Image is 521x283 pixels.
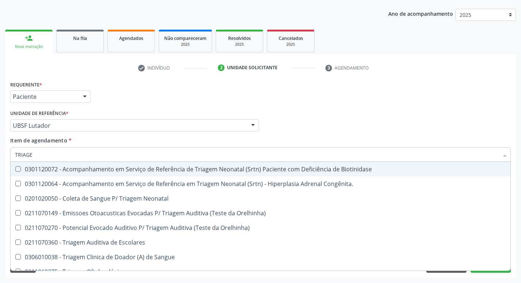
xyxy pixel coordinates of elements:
[15,254,506,260] div: 0306010038 - Triagem Clinica de Doador (A) de Sangue
[15,210,506,216] div: 0211070149 - Emissoes Otoacusticas Evocadas P/ Triagem Auditiva (Teste da Orelhinha)
[73,35,87,41] span: Na fila
[228,35,251,41] span: Resolvidos
[13,122,244,129] span: UBSF Lutador
[13,93,76,100] span: Paciente
[164,42,207,47] div: 2025
[10,108,68,119] label: Unidade de referência
[15,269,506,275] div: 0211060275 - Triagem Oftalmológica
[164,35,207,41] span: Não compareceram
[221,42,258,47] div: 2025
[119,35,143,41] span: Agendados
[15,239,506,245] div: 0211070360 - Triagem Auditiva de Escolares
[10,79,42,90] label: Requerente
[272,42,309,47] div: 2025
[388,9,453,18] p: Ano de acompanhamento
[15,166,506,172] div: 0301120072 - Acompanhamento em Serviço de Referência de Triagem Neonatal (Srtn) Paciente com Defi...
[15,181,506,187] div: 0301120064 - Acompanhamento em Serviço de Referência em Triagem Neonatal (Srtn) - Hiperplasia Adr...
[15,147,499,162] input: Buscar por procedimentos
[227,64,278,71] div: Unidade solicitante
[279,35,303,41] span: Cancelados
[15,225,506,231] div: 0211070270 - Potencial Evocado Auditivo P/ Triagem Auditiva (Teste da Orelhinha)
[25,34,33,42] div: person_add
[10,137,67,144] span: Item de agendamento
[218,64,224,71] div: 2
[15,196,506,201] div: 0201020050 - Coleta de Sangue P/ Triagem Neonatal
[10,44,48,49] div: Nova marcação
